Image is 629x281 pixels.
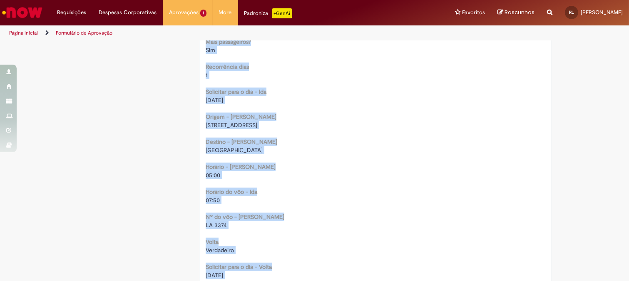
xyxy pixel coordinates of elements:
[206,221,227,229] span: LA 3374
[206,38,251,45] b: Mais passageiros?
[206,46,215,54] span: Sim
[206,138,277,146] b: Destino - [PERSON_NAME]
[206,96,223,104] span: [DATE]
[581,9,623,16] span: [PERSON_NAME]
[206,263,272,271] b: Solicitar para o dia - Volta
[206,238,219,246] b: Volta
[206,188,257,196] b: Horário do vôo - Ida
[57,8,86,17] span: Requisições
[206,171,220,179] span: 05:00
[206,271,223,279] span: [DATE]
[206,246,234,254] span: Verdadeiro
[1,4,44,21] img: ServiceNow
[206,163,276,171] b: Horário - [PERSON_NAME]
[206,71,208,79] span: 1
[6,25,413,41] ul: Trilhas de página
[206,113,276,120] b: Origem - [PERSON_NAME]
[206,63,249,70] b: Recorrência dias
[206,196,220,204] span: 07:50
[219,8,232,17] span: More
[497,9,535,17] a: Rascunhos
[505,8,535,16] span: Rascunhos
[206,146,263,154] span: [GEOGRAPHIC_DATA]
[206,121,257,129] span: [STREET_ADDRESS]
[206,213,284,221] b: Nº do vôo - [PERSON_NAME]
[206,88,266,95] b: Solicitar para o dia - Ida
[462,8,485,17] span: Favoritos
[169,8,199,17] span: Aprovações
[56,30,112,36] a: Formulário de Aprovação
[272,8,292,18] p: +GenAi
[569,10,574,15] span: RL
[200,10,206,17] span: 1
[244,8,292,18] div: Padroniza
[9,30,38,36] a: Página inicial
[99,8,157,17] span: Despesas Corporativas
